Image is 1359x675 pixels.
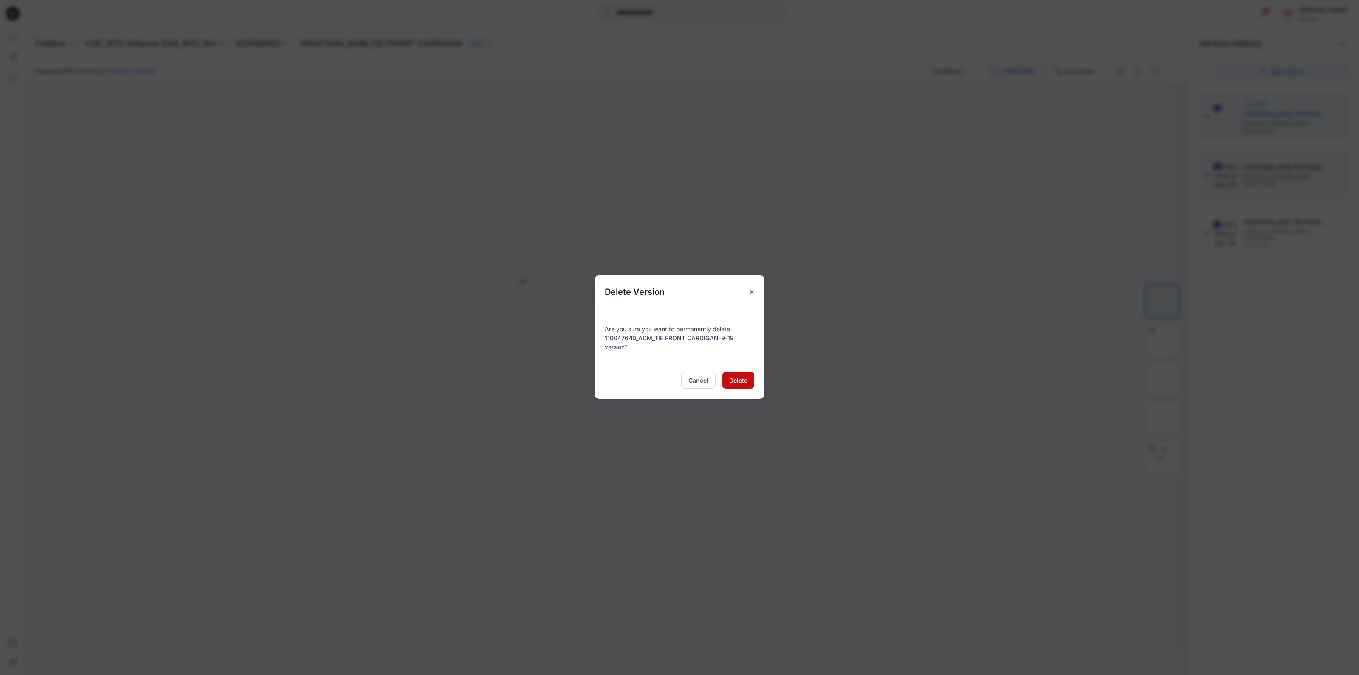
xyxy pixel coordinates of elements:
[681,372,716,389] button: Cancel
[744,284,759,299] button: Close
[688,376,708,385] span: Cancel
[729,376,747,385] span: Delete
[605,319,754,351] div: Are you sure you want to permanently delete version?
[605,334,734,342] span: 110047640_ADM_TIE FRONT CARDIGAN-9-19
[722,372,754,389] button: Delete
[595,275,675,309] h5: Delete Version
